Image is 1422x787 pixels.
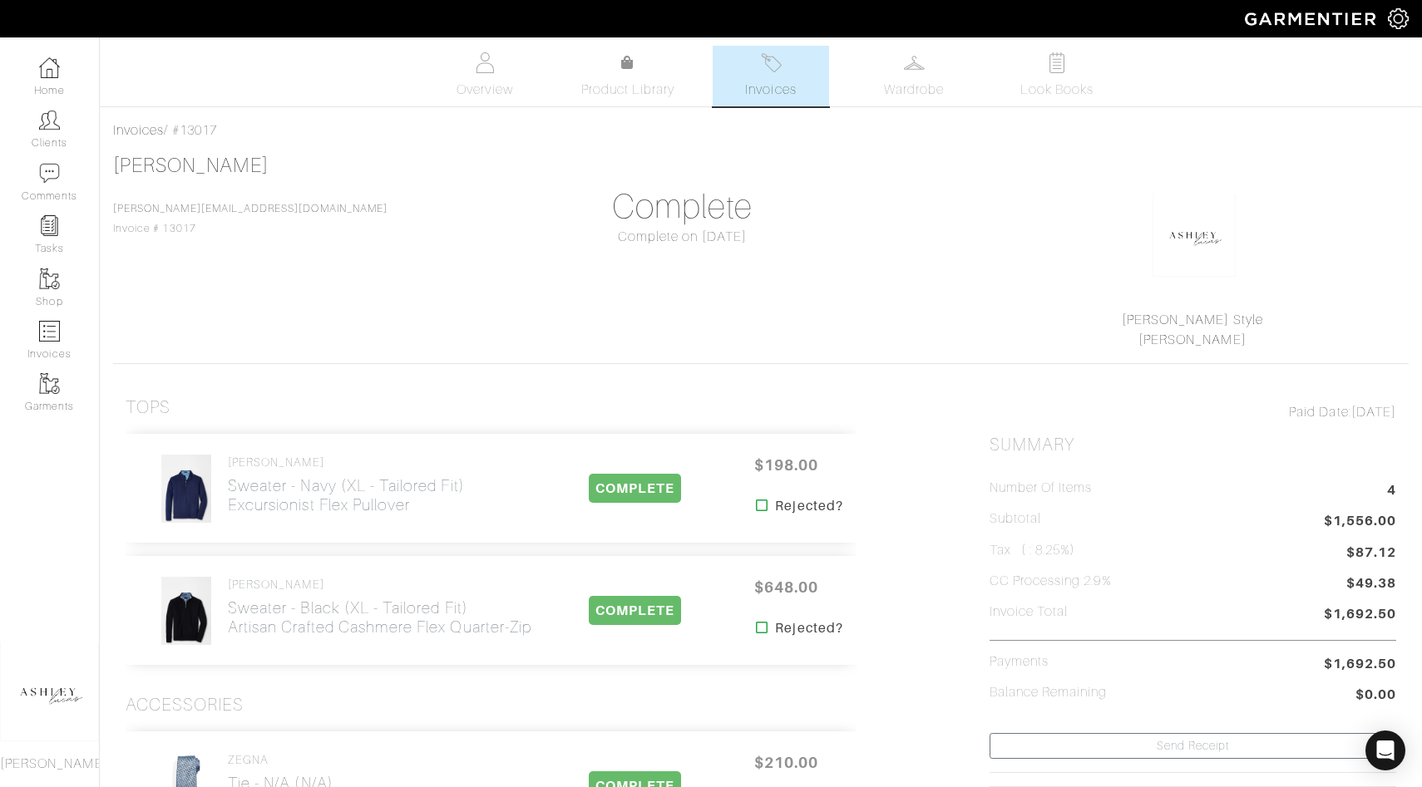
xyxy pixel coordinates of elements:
[1138,332,1247,347] a: [PERSON_NAME]
[990,685,1108,701] h5: Balance Remaining
[570,53,686,100] a: Product Library
[990,511,1041,527] h5: Subtotal
[999,46,1115,106] a: Look Books
[113,203,388,234] span: Invoice # 13017
[1388,8,1409,29] img: gear-icon-white-bd11855cb880d31180b6d7d6211b90ccbf57a29d726f0c71d8c61bd08dd39cc2.png
[1355,685,1396,707] span: $0.00
[228,578,531,592] h4: [PERSON_NAME]
[1324,654,1396,674] span: $1,692.50
[1237,4,1388,33] img: garmentier-logo-header-white-b43fb05a5012e4ada735d5af1a66efaba907eab6374d6393d1fbf88cb4ef424d.png
[1346,573,1396,596] span: $49.38
[1387,480,1396,503] span: 4
[736,569,836,605] span: $648.00
[1289,405,1351,420] span: Paid Date:
[228,753,384,767] h4: ZEGNA
[990,543,1076,558] h5: Tax ( : 8.25%)
[990,435,1396,455] h2: Summary
[904,52,925,73] img: wardrobe-487a4870c1b7c33e795ec22d11cfc2ed9d08956e64fb3008fe2437562e282088.svg
[39,110,60,130] img: clients-icon-6bae9207a08558b7cb47a8932f037763ab4055f8c8b6bfacd5dc20c3e0201464.png
[160,576,212,646] img: LZFKQhKFCbULyF8ab7JdSw8c
[479,187,886,227] h1: Complete
[1122,312,1263,327] a: [PERSON_NAME] Style
[1346,543,1396,563] span: $87.12
[775,618,842,638] strong: Rejected?
[113,155,269,176] a: [PERSON_NAME]
[475,52,496,73] img: basicinfo-40fd8af6dae0f16599ec9e87c0ef1c0a1fdea2edbe929e3d69a839185d80c458.svg
[113,123,164,138] a: Invoices
[589,474,681,503] span: COMPLETE
[228,455,465,470] h4: [PERSON_NAME]
[990,480,1093,496] h5: Number of Items
[113,121,1409,140] div: / #13017
[761,52,782,73] img: orders-27d20c2124de7fd6de4e0e44c1d41de31381a507db9b33961299e4e07d508b8c.svg
[1047,52,1068,73] img: todo-9ac3debb85659649dc8f770b8b6100bb5dab4b48dedcbae339e5042a72dfd3cc.svg
[990,654,1049,670] h5: Payments
[427,46,543,106] a: Overview
[581,80,675,100] span: Product Library
[228,476,465,514] h2: Sweater - Navy (XL - Tailored Fit) Excursionist Flex Pullover
[713,46,829,106] a: Invoices
[39,163,60,184] img: comment-icon-a0a6a9ef722e966f86d9cbdc48e553b5cf19dbc54f86b18d962a5391bc8f6eb6.png
[1153,194,1236,277] img: okhkJxsQsug8ErY7G9ypRsDh.png
[990,604,1069,620] h5: Invoice Total
[39,321,60,342] img: orders-icon-0abe47150d42831381b5fb84f609e132dff9fe21cb692f30cb5eec754e2cba89.png
[228,578,531,637] a: [PERSON_NAME] Sweater - Black (XL - Tailored Fit)Artisan Crafted Cashmere Flex Quarter-Zip
[39,268,60,289] img: garments-icon-b7da505a4dc4fd61783c78ac3ca0ef83fa9d6f193b1c9dc38574b1d14d53ca28.png
[990,402,1396,422] div: [DATE]
[1324,604,1396,627] span: $1,692.50
[113,203,388,214] a: [PERSON_NAME][EMAIL_ADDRESS][DOMAIN_NAME]
[160,454,212,524] img: wdzrjCPDRgbv5cP7h56wNBCp
[990,733,1396,759] a: Send Receipt
[126,397,170,418] h3: Tops
[39,57,60,78] img: dashboard-icon-dbcd8f5a0b271acd01030246c82b418ddd0df26cd7fceb0bd07c9910d44c42f6.png
[39,373,60,394] img: garments-icon-b7da505a4dc4fd61783c78ac3ca0ef83fa9d6f193b1c9dc38574b1d14d53ca28.png
[457,80,512,100] span: Overview
[589,596,681,625] span: COMPLETE
[745,80,796,100] span: Invoices
[228,455,465,514] a: [PERSON_NAME] Sweater - Navy (XL - Tailored Fit)Excursionist Flex Pullover
[736,447,836,483] span: $198.00
[990,573,1112,589] h5: CC Processing 2.9%
[736,745,836,780] span: $210.00
[1324,511,1396,534] span: $1,556.00
[39,215,60,236] img: reminder-icon-8004d30b9f0a5d33ae49ab947aed9ed385cf756f9e5892f1edd6e32f2345188e.png
[1020,80,1094,100] span: Look Books
[884,80,944,100] span: Wardrobe
[228,598,531,637] h2: Sweater - Black (XL - Tailored Fit) Artisan Crafted Cashmere Flex Quarter-Zip
[856,46,972,106] a: Wardrobe
[775,496,842,516] strong: Rejected?
[479,227,886,247] div: Complete on [DATE]
[1365,730,1405,770] div: Open Intercom Messenger
[126,695,244,716] h3: Accessories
